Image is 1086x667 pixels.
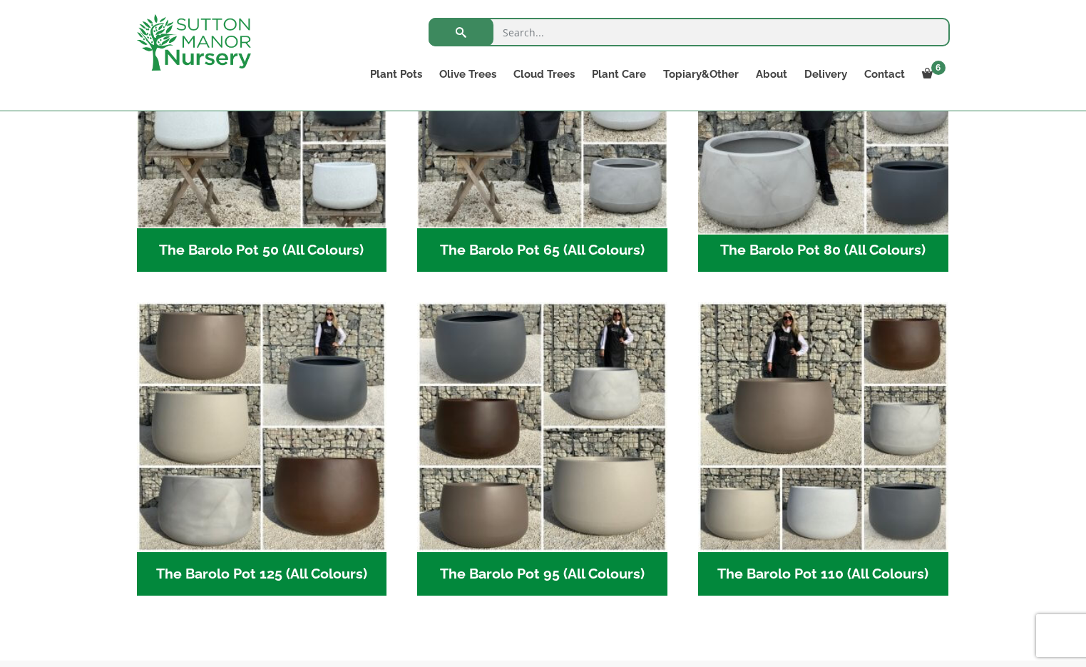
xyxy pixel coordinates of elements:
[655,64,747,84] a: Topiary&Other
[429,18,950,46] input: Search...
[417,302,667,596] a: Visit product category The Barolo Pot 95 (All Colours)
[698,302,948,596] a: Visit product category The Barolo Pot 110 (All Colours)
[137,302,387,552] img: The Barolo Pot 125 (All Colours)
[417,302,667,552] img: The Barolo Pot 95 (All Colours)
[362,64,431,84] a: Plant Pots
[698,302,948,552] img: The Barolo Pot 110 (All Colours)
[137,552,387,596] h2: The Barolo Pot 125 (All Colours)
[137,302,387,596] a: Visit product category The Barolo Pot 125 (All Colours)
[137,14,251,71] img: logo
[931,61,946,75] span: 6
[583,64,655,84] a: Plant Care
[417,552,667,596] h2: The Barolo Pot 95 (All Colours)
[747,64,796,84] a: About
[913,64,950,84] a: 6
[856,64,913,84] a: Contact
[698,552,948,596] h2: The Barolo Pot 110 (All Colours)
[796,64,856,84] a: Delivery
[137,228,387,273] h2: The Barolo Pot 50 (All Colours)
[417,228,667,273] h2: The Barolo Pot 65 (All Colours)
[505,64,583,84] a: Cloud Trees
[431,64,505,84] a: Olive Trees
[698,228,948,273] h2: The Barolo Pot 80 (All Colours)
